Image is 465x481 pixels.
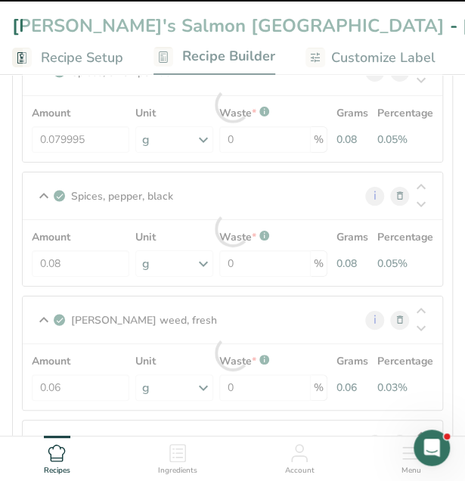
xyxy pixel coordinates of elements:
span: Ingredients [158,465,197,476]
span: Account [284,465,314,476]
a: Recipes [44,436,70,477]
a: Account [284,436,314,477]
span: Customize Label [331,48,436,68]
a: Customize Label [305,41,436,75]
a: i [365,435,384,454]
span: Menu [401,465,421,476]
span: Recipe Builder [182,46,275,67]
a: Ingredients [158,436,197,477]
a: Recipe Setup [12,41,123,75]
div: Spices, tarragon, dried i [23,420,442,468]
iframe: Intercom live chat [414,430,450,466]
span: Recipes [44,465,70,476]
a: Recipe Builder [153,39,275,76]
span: Recipe Setup [41,48,123,68]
